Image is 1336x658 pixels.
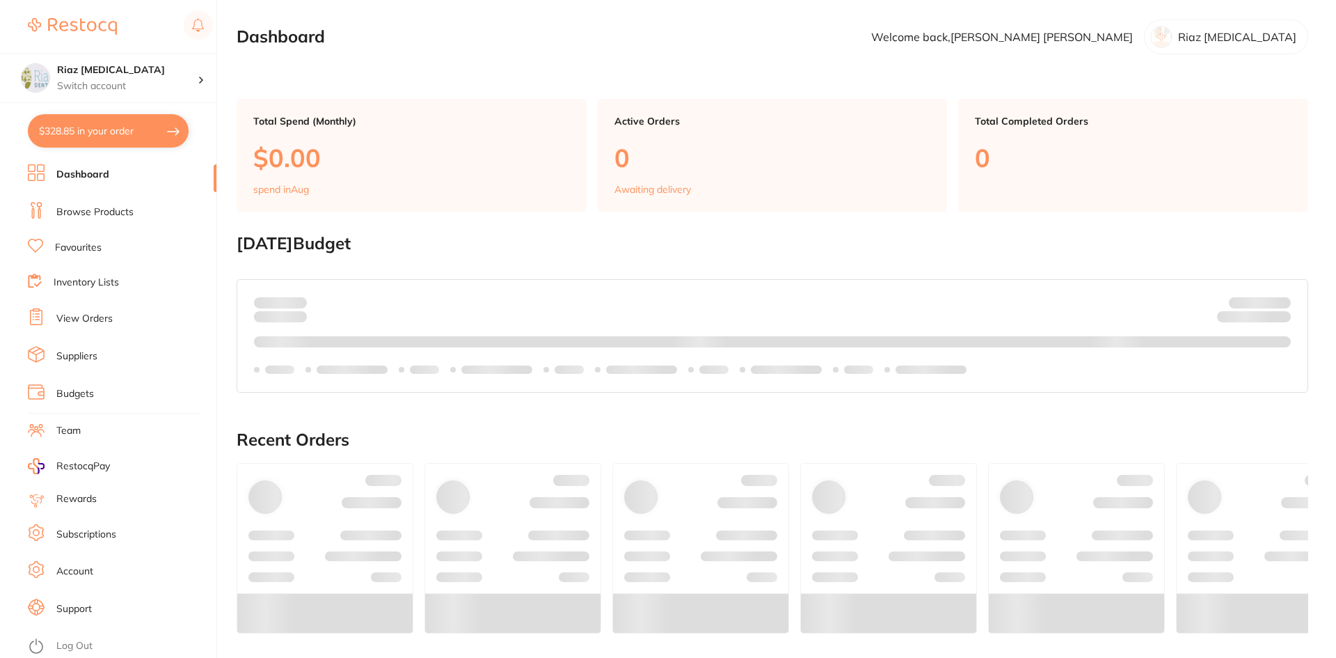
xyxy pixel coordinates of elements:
a: Subscriptions [56,528,116,542]
p: 0 [975,143,1291,172]
button: $328.85 in your order [28,114,189,148]
a: Browse Products [56,205,134,219]
a: View Orders [56,312,113,326]
img: Restocq Logo [28,18,117,35]
p: Riaz [MEDICAL_DATA] [1178,31,1296,43]
a: Team [56,424,81,438]
a: Support [56,602,92,616]
a: Inventory Lists [54,276,119,290]
p: Labels [699,364,729,375]
img: RestocqPay [28,458,45,474]
strong: $NaN [1264,296,1291,308]
p: Labels [410,364,439,375]
a: Log Out [56,639,93,653]
p: Labels extended [751,364,822,375]
p: Labels [555,364,584,375]
p: Labels [265,364,294,375]
button: Log Out [28,636,212,658]
h4: Riaz Dental Surgery [57,63,198,77]
a: Active Orders0Awaiting delivery [598,99,948,212]
a: Account [56,565,93,579]
a: Dashboard [56,168,109,182]
p: Spent: [254,297,307,308]
p: Labels extended [896,364,967,375]
a: Total Completed Orders0 [958,99,1308,212]
a: RestocqPay [28,458,110,474]
p: Switch account [57,79,198,93]
a: Total Spend (Monthly)$0.00spend inAug [237,99,587,212]
strong: $0.00 [1266,313,1291,326]
p: spend in Aug [253,184,309,195]
p: Budget: [1229,297,1291,308]
p: Labels extended [606,364,677,375]
a: Suppliers [56,350,97,363]
p: Labels [844,364,873,375]
p: $0.00 [253,143,570,172]
p: Labels extended [317,364,388,375]
p: Remaining: [1217,308,1291,325]
a: Favourites [55,241,102,255]
span: RestocqPay [56,460,110,473]
p: Total Spend (Monthly) [253,116,570,127]
p: month [254,308,307,325]
a: Restocq Logo [28,10,117,42]
strong: $0.00 [283,296,307,308]
p: Total Completed Orders [975,116,1291,127]
p: Awaiting delivery [614,184,691,195]
p: Welcome back, [PERSON_NAME] [PERSON_NAME] [871,31,1133,43]
h2: Recent Orders [237,430,1308,450]
p: Active Orders [614,116,931,127]
img: Riaz Dental Surgery [22,64,49,92]
a: Rewards [56,492,97,506]
h2: Dashboard [237,27,325,47]
h2: [DATE] Budget [237,234,1308,253]
p: Labels extended [461,364,532,375]
a: Budgets [56,387,94,401]
p: 0 [614,143,931,172]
